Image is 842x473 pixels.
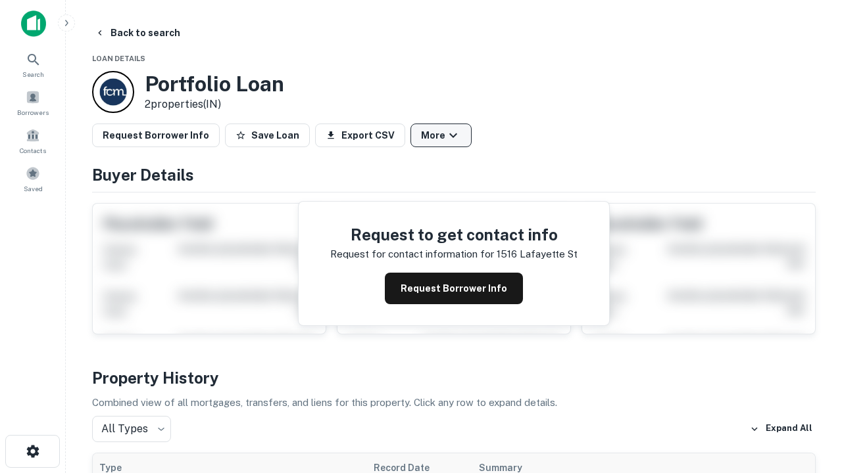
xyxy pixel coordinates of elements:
div: All Types [92,416,171,442]
p: Combined view of all mortgages, transfers, and liens for this property. Click any row to expand d... [92,395,816,411]
p: Request for contact information for [330,246,494,262]
h4: Property History [92,366,816,390]
a: Search [4,47,62,82]
span: Loan Details [92,55,145,62]
p: 2 properties (IN) [145,97,284,112]
a: Saved [4,161,62,196]
span: Borrowers [17,107,49,118]
button: Save Loan [225,124,310,147]
h4: Request to get contact info [330,223,578,246]
button: Back to search [89,21,186,45]
span: Contacts [20,145,46,156]
button: Request Borrower Info [92,124,220,147]
button: Export CSV [315,124,405,147]
button: Request Borrower Info [385,273,523,304]
h4: Buyer Details [92,163,816,187]
a: Borrowers [4,85,62,120]
a: Contacts [4,123,62,158]
h3: Portfolio Loan [145,72,284,97]
span: Search [22,69,44,79]
p: 1516 lafayette st [497,246,578,262]
iframe: Chat Widget [776,368,842,431]
span: Saved [24,183,43,194]
button: More [410,124,472,147]
button: Expand All [747,419,816,439]
img: capitalize-icon.png [21,11,46,37]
